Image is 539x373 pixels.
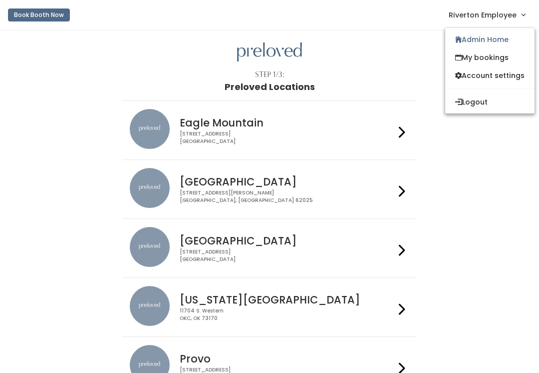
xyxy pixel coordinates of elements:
a: preloved location [GEOGRAPHIC_DATA] [STREET_ADDRESS][PERSON_NAME][GEOGRAPHIC_DATA], [GEOGRAPHIC_D... [130,168,409,210]
button: Logout [445,93,535,111]
img: preloved location [130,109,170,149]
button: Book Booth Now [8,8,70,21]
img: preloved location [130,286,170,326]
h4: [US_STATE][GEOGRAPHIC_DATA] [180,294,394,305]
a: preloved location Eagle Mountain [STREET_ADDRESS][GEOGRAPHIC_DATA] [130,109,409,151]
div: Step 1/3: [255,69,284,80]
a: My bookings [445,48,535,66]
div: 11704 S. Western OKC, OK 73170 [180,307,394,322]
a: preloved location [GEOGRAPHIC_DATA] [STREET_ADDRESS][GEOGRAPHIC_DATA] [130,227,409,269]
h4: [GEOGRAPHIC_DATA] [180,176,394,187]
div: [STREET_ADDRESS][PERSON_NAME] [GEOGRAPHIC_DATA], [GEOGRAPHIC_DATA] 62025 [180,189,394,204]
div: [STREET_ADDRESS] [GEOGRAPHIC_DATA] [180,130,394,145]
h4: Provo [180,353,394,364]
h4: Eagle Mountain [180,117,394,128]
a: Riverton Employee [439,4,535,25]
img: preloved logo [237,42,302,62]
img: preloved location [130,227,170,267]
a: Account settings [445,66,535,84]
a: Book Booth Now [8,4,70,26]
h1: Preloved Locations [225,82,315,92]
h4: [GEOGRAPHIC_DATA] [180,235,394,246]
img: preloved location [130,168,170,208]
div: [STREET_ADDRESS] [GEOGRAPHIC_DATA] [180,248,394,263]
a: preloved location [US_STATE][GEOGRAPHIC_DATA] 11704 S. WesternOKC, OK 73170 [130,286,409,328]
span: Riverton Employee [449,9,517,20]
a: Admin Home [445,30,535,48]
